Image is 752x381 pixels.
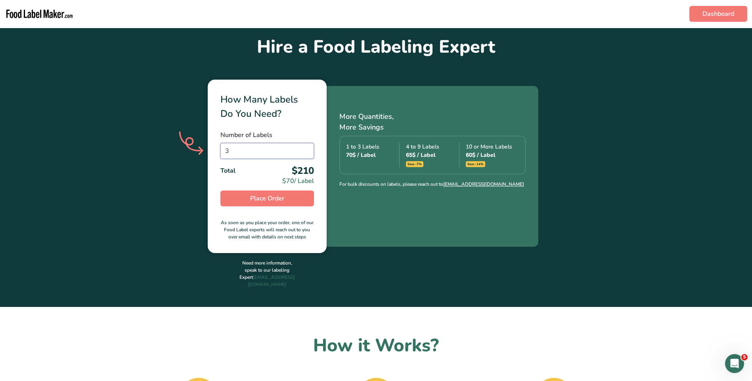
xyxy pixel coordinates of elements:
[339,181,526,188] p: For bulk discounts on labels, please reach out to
[110,332,643,359] h2: How it Works?
[406,143,459,168] div: 4 to 9 Labels
[5,3,74,25] img: Food Label Maker
[282,176,294,186] span: $70
[406,151,459,159] div: 65$ / Label
[250,194,284,203] span: Place Order
[346,151,399,159] div: 70$ / Label
[466,161,485,167] span: Save -14%
[466,151,519,159] div: 60$ / Label
[220,176,314,186] div: / Label
[208,247,327,301] div: Need more information, speak to our labeling Expert
[220,166,235,175] span: Total
[443,181,524,187] a: [EMAIL_ADDRESS][DOMAIN_NAME]
[466,143,519,168] div: 10 or More Labels
[339,111,526,133] p: More Quantities, More Savings
[406,161,423,167] span: Save -7%
[220,190,314,206] button: Place Order
[220,143,314,159] input: Add number of labels here
[220,219,314,240] p: As soon as you place your order, one of our Food Label experts will reach out to you over email w...
[220,92,314,121] div: How Many Labels Do You Need?
[689,6,747,22] a: Dashboard
[741,354,748,360] span: 5
[725,354,744,373] iframe: Intercom live chat
[292,164,314,178] span: $210
[346,143,400,168] div: 1 to 3 Labels
[248,274,295,288] a: [EMAIL_ADDRESS][DOMAIN_NAME]
[220,131,272,139] span: Number of Labels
